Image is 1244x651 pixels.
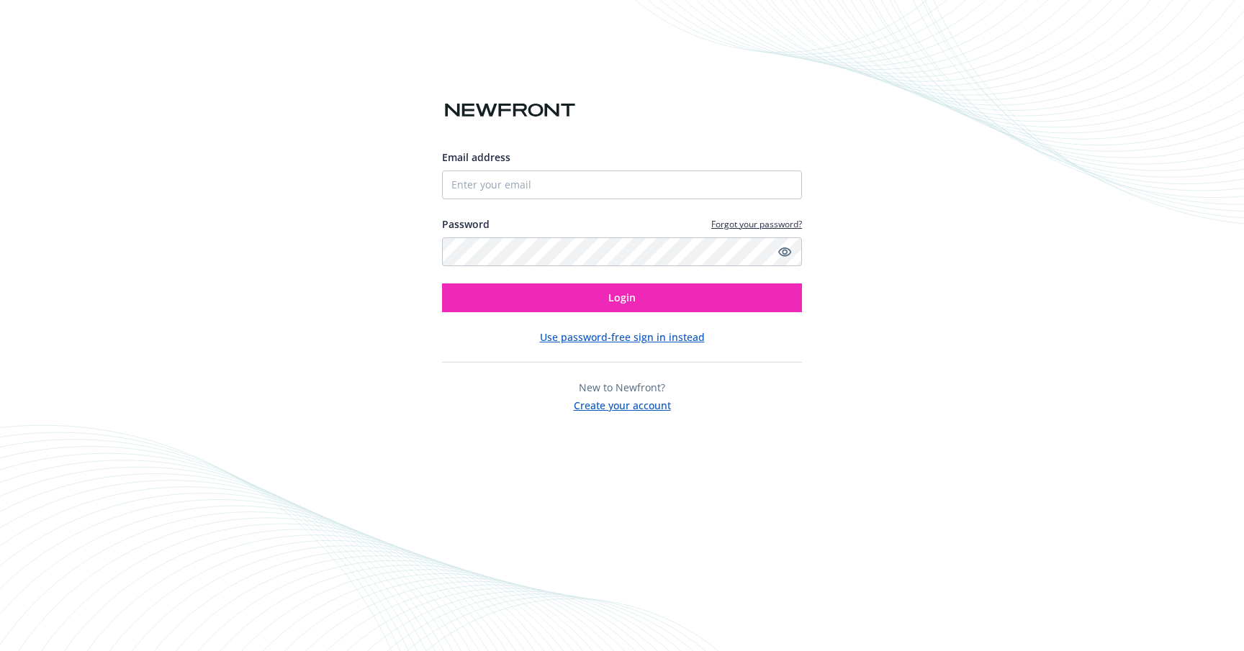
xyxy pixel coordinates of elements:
[442,150,510,164] span: Email address
[540,329,705,345] button: Use password-free sign in instead
[711,218,802,230] a: Forgot your password?
[442,237,802,266] input: Enter your password
[608,291,636,304] span: Login
[579,381,665,394] span: New to Newfront?
[442,98,578,123] img: Newfront logo
[776,243,793,260] a: Show password
[442,217,490,232] label: Password
[442,283,802,312] button: Login
[442,170,802,199] input: Enter your email
[574,395,671,413] button: Create your account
